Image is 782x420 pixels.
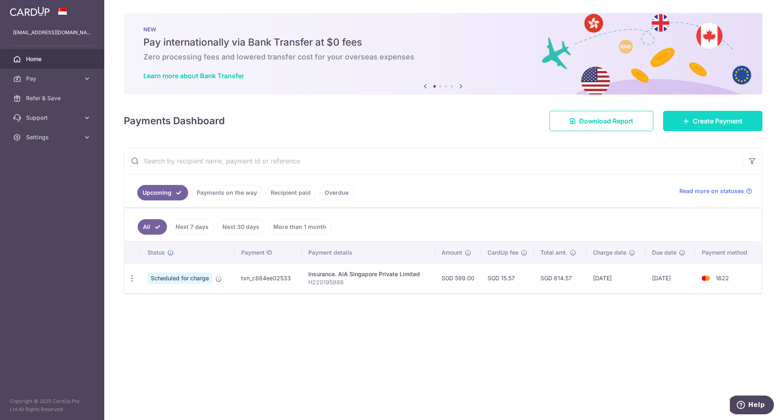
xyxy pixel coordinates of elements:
[26,75,80,83] span: Pay
[308,278,428,286] p: H220195986
[695,242,762,263] th: Payment method
[488,248,518,257] span: CardUp fee
[586,263,646,293] td: [DATE]
[13,29,91,37] p: [EMAIL_ADDRESS][DOMAIN_NAME]
[549,111,653,131] a: Download Report
[18,6,35,13] span: Help
[693,116,742,126] span: Create Payment
[540,248,567,257] span: Total amt.
[593,248,626,257] span: Charge date
[319,185,354,200] a: Overdue
[217,219,265,235] a: Next 30 days
[679,187,752,195] a: Read more on statuses
[266,185,316,200] a: Recipient paid
[302,242,435,263] th: Payment details
[730,396,774,416] iframe: Opens a widget where you can find more information
[26,114,80,122] span: Support
[26,133,80,141] span: Settings
[26,55,80,63] span: Home
[170,219,214,235] a: Next 7 days
[268,219,332,235] a: More than 1 month
[191,185,262,200] a: Payments on the way
[138,219,167,235] a: All
[308,270,428,278] div: Insurance. AIA Singapore Private Limited
[652,248,677,257] span: Due date
[716,275,729,281] span: 1622
[534,263,586,293] td: SGD 614.57
[646,263,695,293] td: [DATE]
[235,242,302,263] th: Payment ID
[663,111,762,131] a: Create Payment
[10,7,50,16] img: CardUp
[137,185,188,200] a: Upcoming
[435,263,481,293] td: SGD 599.00
[124,13,762,95] img: Bank transfer banner
[143,26,743,33] p: NEW
[235,263,302,293] td: txn_c884ee02533
[679,187,744,195] span: Read more on statuses
[147,248,165,257] span: Status
[143,36,743,49] h5: Pay internationally via Bank Transfer at $0 fees
[147,273,212,284] span: Scheduled for charge
[143,72,244,80] a: Learn more about Bank Transfer
[442,248,462,257] span: Amount
[26,94,80,102] span: Refer & Save
[143,52,743,62] h6: Zero processing fees and lowered transfer cost for your overseas expenses
[579,116,633,126] span: Download Report
[124,114,225,128] h4: Payments Dashboard
[124,148,742,174] input: Search by recipient name, payment id or reference
[698,273,714,283] img: Bank Card
[481,263,534,293] td: SGD 15.57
